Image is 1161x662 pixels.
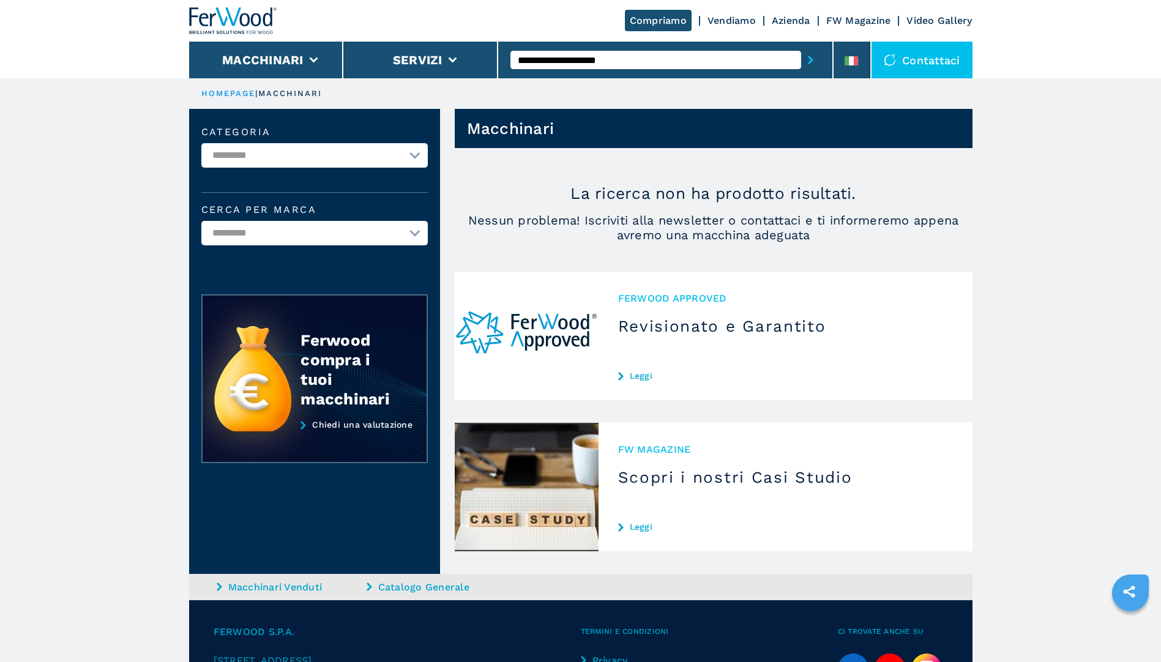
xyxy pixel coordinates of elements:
a: Leggi [618,522,953,532]
h3: Scopri i nostri Casi Studio [618,467,953,487]
span: Nessun problema! Iscriviti alla newsletter o contattaci e ti informeremo appena avremo una macchi... [455,213,972,242]
button: Servizi [393,53,442,67]
span: | [255,89,258,98]
p: La ricerca non ha prodotto risultati. [455,184,972,203]
label: Categoria [201,127,428,137]
a: Macchinari Venduti [217,580,364,594]
span: FW MAGAZINE [618,442,953,456]
a: FW Magazine [826,15,891,26]
p: macchinari [258,88,323,99]
h3: Revisionato e Garantito [618,316,953,336]
h1: Macchinari [467,119,554,138]
label: Cerca per marca [201,205,428,215]
div: Contattaci [872,42,972,78]
a: Leggi [618,371,953,381]
a: Catalogo Generale [367,580,513,594]
img: Scopri i nostri Casi Studio [455,423,599,551]
span: Ci trovate anche su [838,625,948,639]
img: Revisionato e Garantito [455,272,599,400]
a: Chiedi una valutazione [201,420,428,464]
iframe: Chat [1109,607,1152,653]
a: HOMEPAGE [201,89,256,98]
span: Termini e condizioni [581,625,838,639]
a: Vendiamo [707,15,756,26]
a: Video Gallery [906,15,972,26]
img: Contattaci [884,54,896,66]
button: Macchinari [222,53,304,67]
div: Ferwood compra i tuoi macchinari [301,330,402,409]
a: sharethis [1114,576,1144,607]
button: submit-button [801,46,820,74]
a: Azienda [772,15,810,26]
img: Ferwood [189,7,277,34]
span: Ferwood Approved [618,291,953,305]
span: FERWOOD S.P.A. [214,625,581,639]
a: Compriamo [625,10,692,31]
